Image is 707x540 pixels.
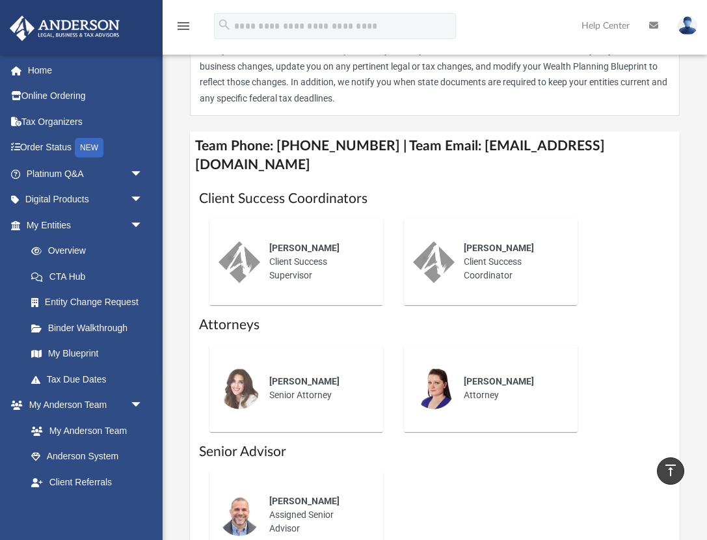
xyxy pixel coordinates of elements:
[130,495,156,522] span: arrow_drop_down
[219,368,260,409] img: thumbnail
[657,457,684,485] a: vertical_align_top
[455,232,568,291] div: Client Success Coordinator
[130,392,156,419] span: arrow_drop_down
[413,368,455,409] img: thumbnail
[269,496,340,506] span: [PERSON_NAME]
[130,212,156,239] span: arrow_drop_down
[455,366,568,411] div: Attorney
[9,109,163,135] a: Tax Organizers
[75,138,103,157] div: NEW
[9,135,163,161] a: Order StatusNEW
[18,444,156,470] a: Anderson System
[9,161,163,187] a: Platinum Q&Aarrow_drop_down
[200,42,670,106] p: After your services are fulfilled, we’ll periodically review your current situation to see if the...
[269,243,340,253] span: [PERSON_NAME]
[18,418,150,444] a: My Anderson Team
[9,212,163,238] a: My Entitiesarrow_drop_down
[9,495,156,521] a: My Documentsarrow_drop_down
[9,83,163,109] a: Online Ordering
[18,290,163,316] a: Entity Change Request
[18,263,163,290] a: CTA Hub
[269,376,340,386] span: [PERSON_NAME]
[663,463,678,478] i: vertical_align_top
[9,392,156,418] a: My Anderson Teamarrow_drop_down
[190,131,680,180] h4: Team Phone: [PHONE_NUMBER] | Team Email: [EMAIL_ADDRESS][DOMAIN_NAME]
[18,366,163,392] a: Tax Due Dates
[6,16,124,41] img: Anderson Advisors Platinum Portal
[260,232,374,291] div: Client Success Supervisor
[130,187,156,213] span: arrow_drop_down
[413,241,455,283] img: thumbnail
[219,241,260,283] img: thumbnail
[176,25,191,34] a: menu
[9,187,163,213] a: Digital Productsarrow_drop_down
[260,366,374,411] div: Senior Attorney
[18,469,156,495] a: Client Referrals
[9,57,163,83] a: Home
[176,18,191,34] i: menu
[217,18,232,32] i: search
[464,243,534,253] span: [PERSON_NAME]
[190,33,680,116] div: BCP
[199,442,671,461] h1: Senior Advisor
[219,494,260,536] img: thumbnail
[464,376,534,386] span: [PERSON_NAME]
[199,189,671,208] h1: Client Success Coordinators
[199,316,671,334] h1: Attorneys
[18,341,156,367] a: My Blueprint
[18,315,163,341] a: Binder Walkthrough
[130,161,156,187] span: arrow_drop_down
[18,238,163,264] a: Overview
[678,16,697,35] img: User Pic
